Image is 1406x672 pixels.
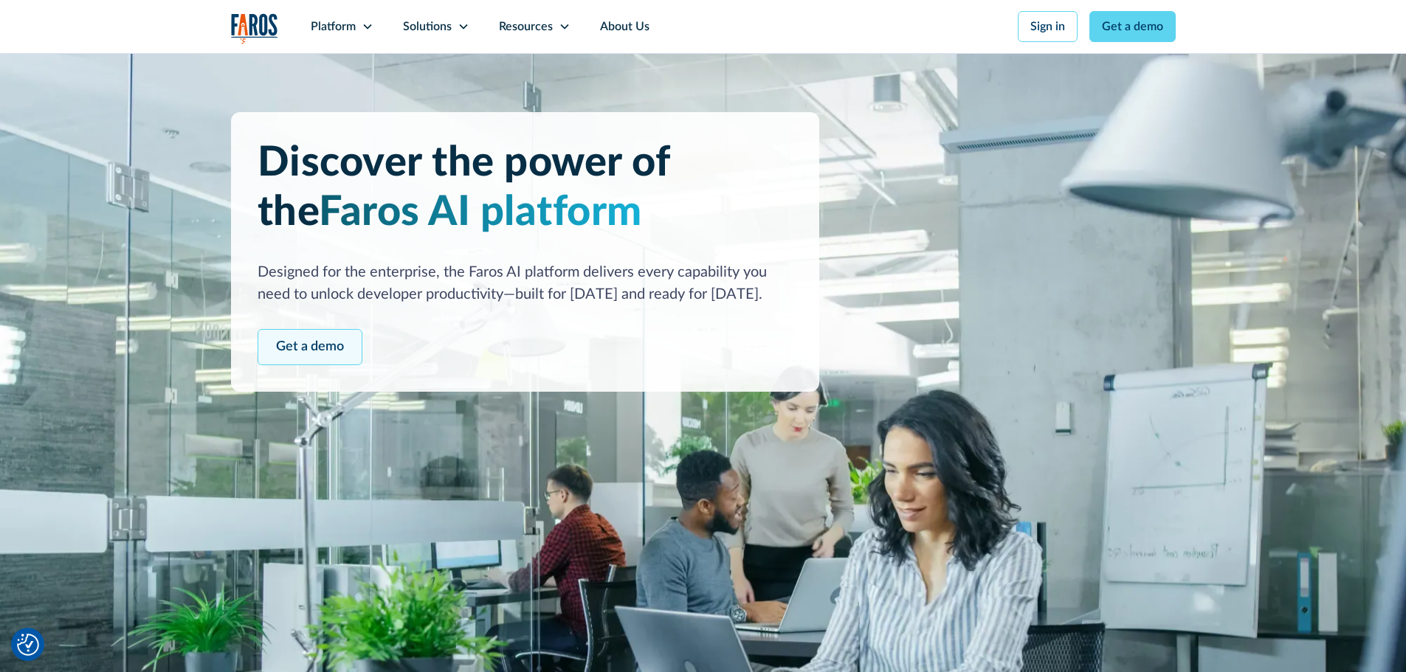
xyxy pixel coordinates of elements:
button: Cookie Settings [17,634,39,656]
a: Contact Modal [258,329,362,365]
div: Platform [311,18,356,35]
div: Solutions [403,18,452,35]
img: Revisit consent button [17,634,39,656]
h1: Discover the power of the [258,139,793,238]
a: Sign in [1018,11,1078,42]
div: Resources [499,18,553,35]
span: Faros AI platform [319,192,642,233]
img: Logo of the analytics and reporting company Faros. [231,13,278,44]
a: home [231,13,278,44]
a: Get a demo [1089,11,1176,42]
div: Designed for the enterprise, the Faros AI platform delivers every capability you need to unlock d... [258,261,793,305]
